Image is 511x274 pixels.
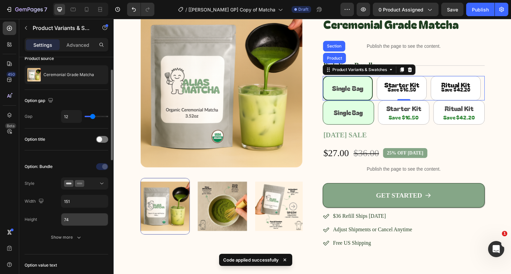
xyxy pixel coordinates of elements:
[25,56,54,62] div: Product source
[213,43,267,52] p: Pick Your Bundle
[5,123,16,129] div: Beta
[267,175,314,184] div: GET STARTED
[127,3,154,16] div: Undo/Redo
[441,3,463,16] button: Save
[25,197,45,206] div: Width
[223,225,304,232] p: Free US Shipping
[216,38,234,42] div: Product
[373,3,439,16] button: 0 product assigned
[25,231,108,243] button: Show more
[178,187,186,195] button: Carousel Next Arrow
[213,167,378,192] button: GET STARTED
[66,41,89,48] p: Advanced
[243,130,271,144] div: $36.00
[188,6,275,13] span: [[PERSON_NAME] GP] Copy of Matcha
[379,6,423,13] span: 0 product assigned
[223,197,304,205] p: $36 Refill Ships [DATE]
[221,49,279,55] div: Product Variants & Swatches
[222,66,254,75] span: Single Bag
[44,5,47,13] p: 7
[6,72,16,77] div: 450
[25,262,57,268] div: Option value text
[213,113,378,124] h2: [DATE] SALE
[25,96,55,105] div: Option gap
[447,7,458,12] span: Save
[114,19,511,274] iframe: Design area
[25,180,34,186] div: Style
[488,241,504,257] iframe: Intercom live chat
[216,26,233,30] div: Section
[502,231,507,236] span: 1
[333,62,363,72] span: Ritual Kit
[275,62,311,72] span: Starter Kit
[298,6,308,12] span: Draft
[51,234,82,241] div: Show more
[223,91,254,100] h2: Single Bag
[223,211,304,218] p: Adjust Shipments or Cancel Anytime
[25,164,53,170] div: Option: Bundle
[33,24,90,32] p: Product Variants & Swatches
[43,72,94,77] p: Ceremonial Grade Matcha
[61,195,108,207] input: Auto
[466,3,494,16] button: Publish
[3,3,50,16] button: 7
[274,132,319,142] pre: 25% OFF [DATE]
[213,25,378,32] p: Publish the page to see the content.
[472,6,489,13] div: Publish
[25,216,37,222] div: Height
[213,149,378,157] p: Publish the page to see the content.
[25,113,32,119] div: Gap
[223,256,279,263] p: Code applied successfully
[185,6,187,13] span: /
[25,136,45,142] div: Option title
[213,130,240,144] div: $27.00
[61,213,108,226] input: Auto
[33,41,52,48] p: Settings
[27,68,41,81] img: product feature img
[61,110,82,123] input: Auto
